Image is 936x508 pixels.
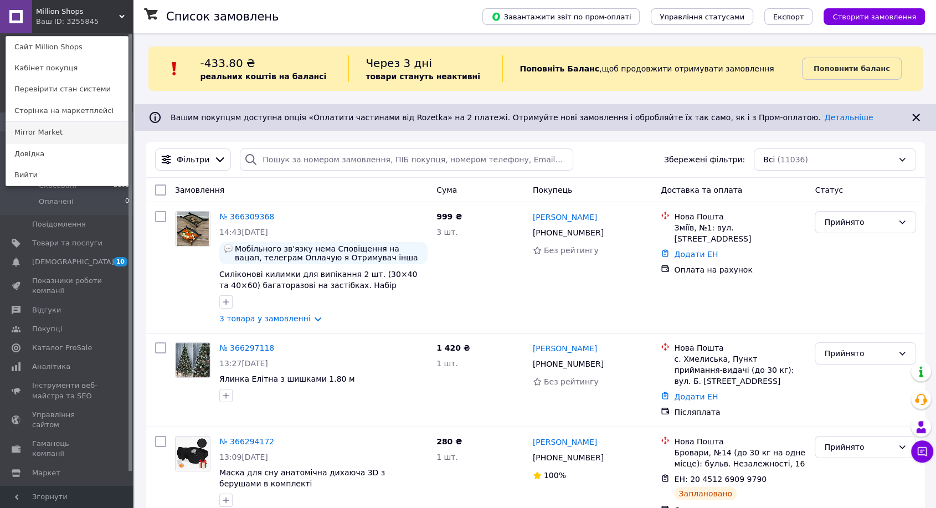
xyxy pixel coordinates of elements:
[176,437,210,471] img: Фото товару
[114,257,127,266] span: 10
[235,244,423,262] span: Мобільного зв'язку нема Сповіщення на вацап, телеграм Оплачую я Отримувач інша людина
[166,60,183,77] img: :exclamation:
[824,347,893,360] div: Прийнято
[660,13,744,21] span: Управління статусами
[674,353,806,387] div: с. Хмелиська, Пункт приймання-видачі (до 30 кг): вул. Б. [STREET_ADDRESS]
[219,270,417,301] a: Силіконові килимки для випікання 2 шт. (30×40 та 40×60) багаторазові на застібках. Набір килимків...
[36,17,83,27] div: Ваш ID: 3255845
[436,437,462,446] span: 280 ₴
[544,377,599,386] span: Без рейтингу
[6,58,128,79] a: Кабінет покупця
[219,468,385,488] a: Маска для сну анатомічна дихаюча 3D з берушами в комплекті
[824,8,925,25] button: Створити замовлення
[32,439,102,459] span: Гаманець компанії
[219,359,268,368] span: 13:27[DATE]
[219,212,274,221] a: № 366309368
[166,10,279,23] h1: Список замовлень
[219,314,311,323] a: 3 товара у замовленні
[544,471,566,480] span: 100%
[674,392,718,401] a: Додати ЕН
[6,100,128,121] a: Сторінка на маркетплейсі
[200,72,327,81] b: реальних коштів на балансі
[175,211,210,247] a: Фото товару
[32,276,102,296] span: Показники роботи компанії
[175,186,224,194] span: Замовлення
[32,257,114,267] span: [DEMOGRAPHIC_DATA]
[773,13,804,21] span: Експорт
[520,64,599,73] b: Поповніть Баланс
[824,441,893,453] div: Прийнято
[125,197,129,207] span: 0
[32,381,102,401] span: Інструменти веб-майстра та SEO
[176,343,210,377] img: Фото товару
[240,148,573,171] input: Пошук за номером замовлення, ПІБ покупця, номером телефону, Email, номером накладної
[674,342,806,353] div: Нова Пошта
[814,64,890,73] b: Поповнити баланс
[533,437,597,448] a: [PERSON_NAME]
[674,222,806,244] div: Зміїв, №1: вул. [STREET_ADDRESS]
[6,122,128,143] a: Mirror Market
[366,57,432,70] span: Через 3 дні
[674,264,806,275] div: Оплата на рахунок
[777,155,808,164] span: (11036)
[911,440,933,463] button: Чат з покупцем
[177,212,209,246] img: Фото товару
[436,343,470,352] span: 1 420 ₴
[32,468,60,478] span: Маркет
[177,154,209,165] span: Фільтри
[802,58,902,80] a: Поповнити баланс
[544,246,599,255] span: Без рейтингу
[219,453,268,461] span: 13:09[DATE]
[533,212,597,223] a: [PERSON_NAME]
[32,305,61,315] span: Відгуки
[171,113,873,122] span: Вашим покупцям доступна опція «Оплатити частинами від Rozetka» на 2 платежі. Отримуйте нові замов...
[824,216,893,228] div: Прийнято
[674,447,806,469] div: Бровари, №14 (до 30 кг на одне місце): бульв. Незалежності, 16
[224,244,233,253] img: :speech_balloon:
[6,143,128,165] a: Довідка
[219,343,274,352] a: № 366297118
[763,154,775,165] span: Всі
[674,211,806,222] div: Нова Пошта
[32,238,102,248] span: Товари та послуги
[533,343,597,354] a: [PERSON_NAME]
[200,57,255,70] span: -433.80 ₴
[436,359,458,368] span: 1 шт.
[664,154,745,165] span: Збережені фільтри:
[825,113,873,122] a: Детальніше
[531,225,606,240] div: [PHONE_NUMBER]
[502,55,801,82] div: , щоб продовжити отримувати замовлення
[219,374,354,383] a: Ялинка Елітна з шишками 1.80 м
[531,356,606,372] div: [PHONE_NUMBER]
[674,475,767,484] span: ЕН: 20 4512 6909 9790
[219,437,274,446] a: № 366294172
[366,72,480,81] b: товари стануть неактивні
[436,228,458,237] span: 3 шт.
[175,342,210,378] a: Фото товару
[219,228,268,237] span: 14:43[DATE]
[491,12,631,22] span: Завантажити звіт по пром-оплаті
[436,453,458,461] span: 1 шт.
[32,324,62,334] span: Покупці
[661,186,742,194] span: Доставка та оплата
[6,165,128,186] a: Вийти
[674,487,737,500] div: Заплановано
[6,37,128,58] a: Сайт Million Shops
[531,450,606,465] div: [PHONE_NUMBER]
[812,12,925,20] a: Створити замовлення
[436,186,457,194] span: Cума
[674,436,806,447] div: Нова Пошта
[32,362,70,372] span: Аналітика
[6,79,128,100] a: Перевірити стан системи
[32,410,102,430] span: Управління сайтом
[832,13,916,21] span: Створити замовлення
[651,8,753,25] button: Управління статусами
[815,186,843,194] span: Статус
[482,8,640,25] button: Завантажити звіт по пром-оплаті
[175,436,210,471] a: Фото товару
[36,7,119,17] span: Million Shops
[764,8,813,25] button: Експорт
